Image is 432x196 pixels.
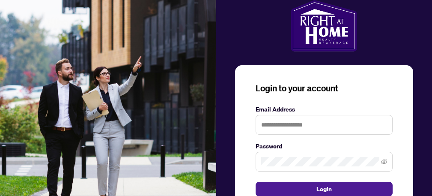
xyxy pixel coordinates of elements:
[256,105,393,114] label: Email Address
[256,82,393,94] h3: Login to your account
[381,159,387,165] span: eye-invisible
[256,142,393,151] label: Password
[316,182,332,196] span: Login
